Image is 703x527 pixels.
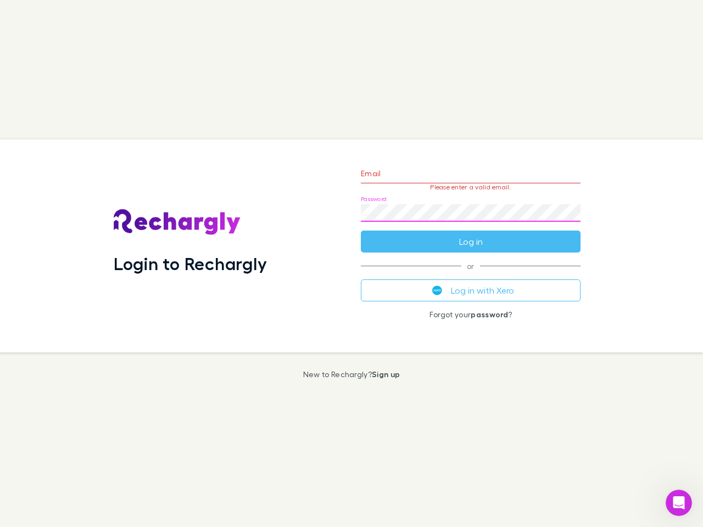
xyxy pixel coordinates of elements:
[372,369,400,379] a: Sign up
[666,490,692,516] iframe: Intercom live chat
[114,253,267,274] h1: Login to Rechargly
[361,195,387,203] label: Password
[361,279,581,301] button: Log in with Xero
[361,310,581,319] p: Forgot your ?
[361,231,581,253] button: Log in
[471,310,508,319] a: password
[303,370,400,379] p: New to Rechargly?
[361,183,581,191] p: Please enter a valid email.
[432,285,442,295] img: Xero's logo
[114,209,241,236] img: Rechargly's Logo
